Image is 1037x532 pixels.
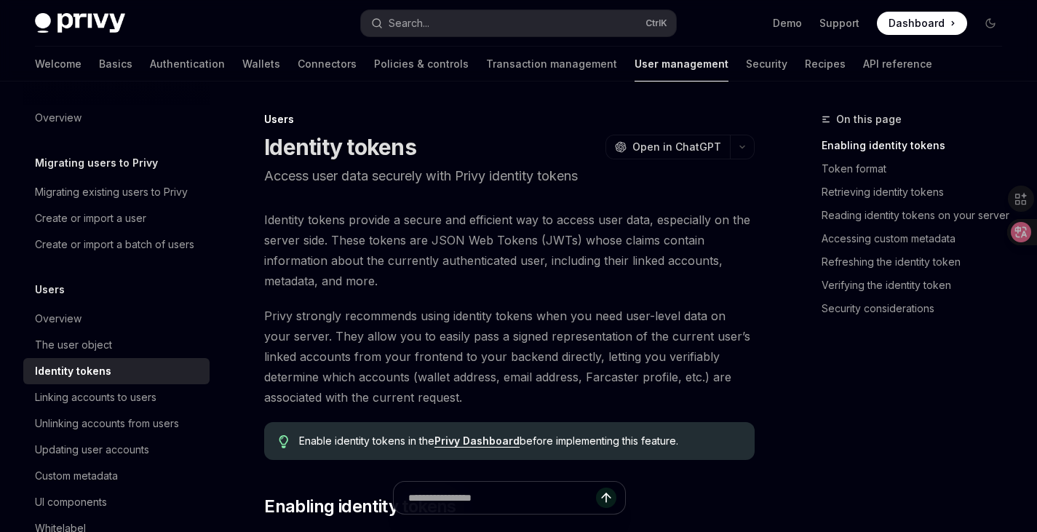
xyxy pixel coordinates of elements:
[596,488,616,508] button: Send message
[23,437,210,463] a: Updating user accounts
[298,47,357,82] a: Connectors
[605,135,730,159] button: Open in ChatGPT
[822,250,1014,274] a: Refreshing the identity token
[374,47,469,82] a: Policies & controls
[264,166,755,186] p: Access user data securely with Privy identity tokens
[822,227,1014,250] a: Accessing custom metadata
[361,10,675,36] button: Search...CtrlK
[35,236,194,253] div: Create or import a batch of users
[35,13,125,33] img: dark logo
[746,47,787,82] a: Security
[877,12,967,35] a: Dashboard
[35,47,82,82] a: Welcome
[35,441,149,458] div: Updating user accounts
[822,134,1014,157] a: Enabling identity tokens
[35,415,179,432] div: Unlinking accounts from users
[819,16,859,31] a: Support
[635,47,728,82] a: User management
[979,12,1002,35] button: Toggle dark mode
[773,16,802,31] a: Demo
[389,15,429,32] div: Search...
[264,306,755,408] span: Privy strongly recommends using identity tokens when you need user-level data on your server. The...
[23,105,210,131] a: Overview
[242,47,280,82] a: Wallets
[822,180,1014,204] a: Retrieving identity tokens
[35,389,156,406] div: Linking accounts to users
[299,434,741,448] span: Enable identity tokens in the before implementing this feature.
[23,332,210,358] a: The user object
[35,154,158,172] h5: Migrating users to Privy
[23,306,210,332] a: Overview
[35,210,146,227] div: Create or import a user
[23,384,210,410] a: Linking accounts to users
[35,362,111,380] div: Identity tokens
[805,47,846,82] a: Recipes
[35,109,82,127] div: Overview
[264,134,416,160] h1: Identity tokens
[23,410,210,437] a: Unlinking accounts from users
[23,179,210,205] a: Migrating existing users to Privy
[35,493,107,511] div: UI components
[264,210,755,291] span: Identity tokens provide a secure and efficient way to access user data, especially on the server ...
[434,434,520,448] a: Privy Dashboard
[23,231,210,258] a: Create or import a batch of users
[35,183,188,201] div: Migrating existing users to Privy
[35,281,65,298] h5: Users
[889,16,945,31] span: Dashboard
[645,17,667,29] span: Ctrl K
[23,205,210,231] a: Create or import a user
[150,47,225,82] a: Authentication
[23,358,210,384] a: Identity tokens
[35,467,118,485] div: Custom metadata
[279,435,289,448] svg: Tip
[632,140,721,154] span: Open in ChatGPT
[486,47,617,82] a: Transaction management
[822,204,1014,227] a: Reading identity tokens on your server
[35,310,82,327] div: Overview
[35,336,112,354] div: The user object
[822,274,1014,297] a: Verifying the identity token
[23,463,210,489] a: Custom metadata
[822,297,1014,320] a: Security considerations
[836,111,902,128] span: On this page
[264,112,755,127] div: Users
[863,47,932,82] a: API reference
[23,489,210,515] a: UI components
[822,157,1014,180] a: Token format
[99,47,132,82] a: Basics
